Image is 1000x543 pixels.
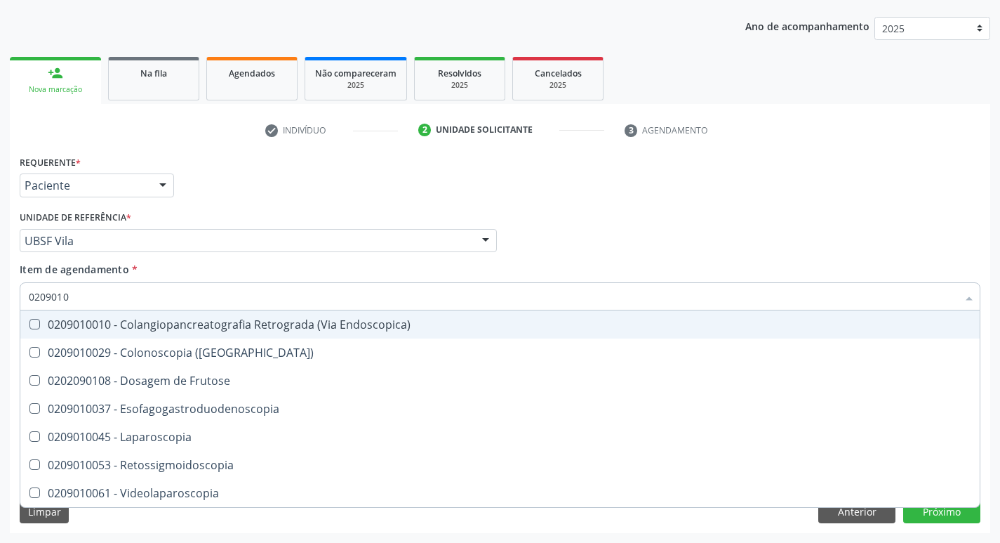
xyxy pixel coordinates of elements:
span: Paciente [25,178,145,192]
span: Item de agendamento [20,263,129,276]
span: Resolvidos [438,67,481,79]
span: Cancelados [535,67,582,79]
div: 0209010053 - Retossigmoidoscopia [29,459,971,471]
span: Na fila [140,67,167,79]
div: Unidade solicitante [436,124,533,136]
div: 2 [418,124,431,136]
button: Limpar [20,499,69,523]
span: UBSF Vila [25,234,468,248]
div: 2025 [425,80,495,91]
span: Agendados [229,67,275,79]
input: Buscar por procedimentos [29,282,957,310]
div: 0202090108 - Dosagem de Frutose [29,375,971,386]
button: Próximo [903,499,980,523]
div: 0209010010 - Colangiopancreatografia Retrograda (Via Endoscopica) [29,319,971,330]
label: Requerente [20,152,81,174]
div: 0209010029 - Colonoscopia ([GEOGRAPHIC_DATA]) [29,347,971,358]
div: person_add [48,65,63,81]
div: 0209010037 - Esofagogastroduodenoscopia [29,403,971,414]
div: 0209010061 - Videolaparoscopia [29,488,971,499]
button: Anterior [818,499,895,523]
div: 2025 [315,80,396,91]
span: Não compareceram [315,67,396,79]
label: Unidade de referência [20,207,131,229]
div: 2025 [523,80,593,91]
div: 0209010045 - Laparoscopia [29,431,971,443]
div: Nova marcação [20,84,91,95]
p: Ano de acompanhamento [745,17,869,34]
